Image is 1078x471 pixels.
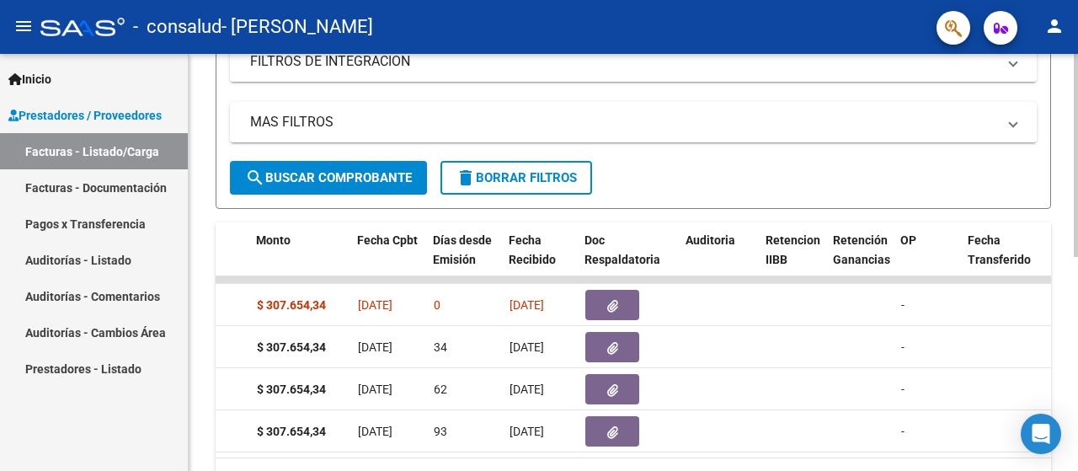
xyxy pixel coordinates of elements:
[433,233,492,266] span: Días desde Emisión
[456,170,577,185] span: Borrar Filtros
[221,8,373,45] span: - [PERSON_NAME]
[456,168,476,188] mat-icon: delete
[901,383,905,396] span: -
[502,222,578,297] datatable-header-cell: Fecha Recibido
[13,16,34,36] mat-icon: menu
[961,222,1054,297] datatable-header-cell: Fecha Transferido
[257,298,326,312] strong: $ 307.654,34
[509,233,556,266] span: Fecha Recibido
[759,222,826,297] datatable-header-cell: Retencion IIBB
[426,222,502,297] datatable-header-cell: Días desde Emisión
[249,222,350,297] datatable-header-cell: Monto
[230,41,1037,82] mat-expansion-panel-header: FILTROS DE INTEGRACION
[357,233,418,247] span: Fecha Cpbt
[230,161,427,195] button: Buscar Comprobante
[257,425,326,438] strong: $ 307.654,34
[900,233,916,247] span: OP
[250,113,996,131] mat-panel-title: MAS FILTROS
[901,425,905,438] span: -
[434,340,447,354] span: 34
[358,383,392,396] span: [DATE]
[245,168,265,188] mat-icon: search
[350,222,426,297] datatable-header-cell: Fecha Cpbt
[901,298,905,312] span: -
[8,106,162,125] span: Prestadores / Proveedores
[245,170,412,185] span: Buscar Comprobante
[833,233,890,266] span: Retención Ganancias
[584,233,660,266] span: Doc Respaldatoria
[578,222,679,297] datatable-header-cell: Doc Respaldatoria
[358,425,392,438] span: [DATE]
[686,233,735,247] span: Auditoria
[826,222,894,297] datatable-header-cell: Retención Ganancias
[257,383,326,396] strong: $ 307.654,34
[434,425,447,438] span: 93
[510,425,544,438] span: [DATE]
[1021,414,1061,454] div: Open Intercom Messenger
[510,383,544,396] span: [DATE]
[1044,16,1065,36] mat-icon: person
[358,298,392,312] span: [DATE]
[679,222,759,297] datatable-header-cell: Auditoria
[510,298,544,312] span: [DATE]
[256,233,291,247] span: Monto
[358,340,392,354] span: [DATE]
[257,340,326,354] strong: $ 307.654,34
[250,52,996,71] mat-panel-title: FILTROS DE INTEGRACION
[434,383,447,396] span: 62
[133,8,221,45] span: - consalud
[230,102,1037,142] mat-expansion-panel-header: MAS FILTROS
[901,340,905,354] span: -
[440,161,592,195] button: Borrar Filtros
[894,222,961,297] datatable-header-cell: OP
[510,340,544,354] span: [DATE]
[434,298,440,312] span: 0
[766,233,820,266] span: Retencion IIBB
[968,233,1031,266] span: Fecha Transferido
[8,70,51,88] span: Inicio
